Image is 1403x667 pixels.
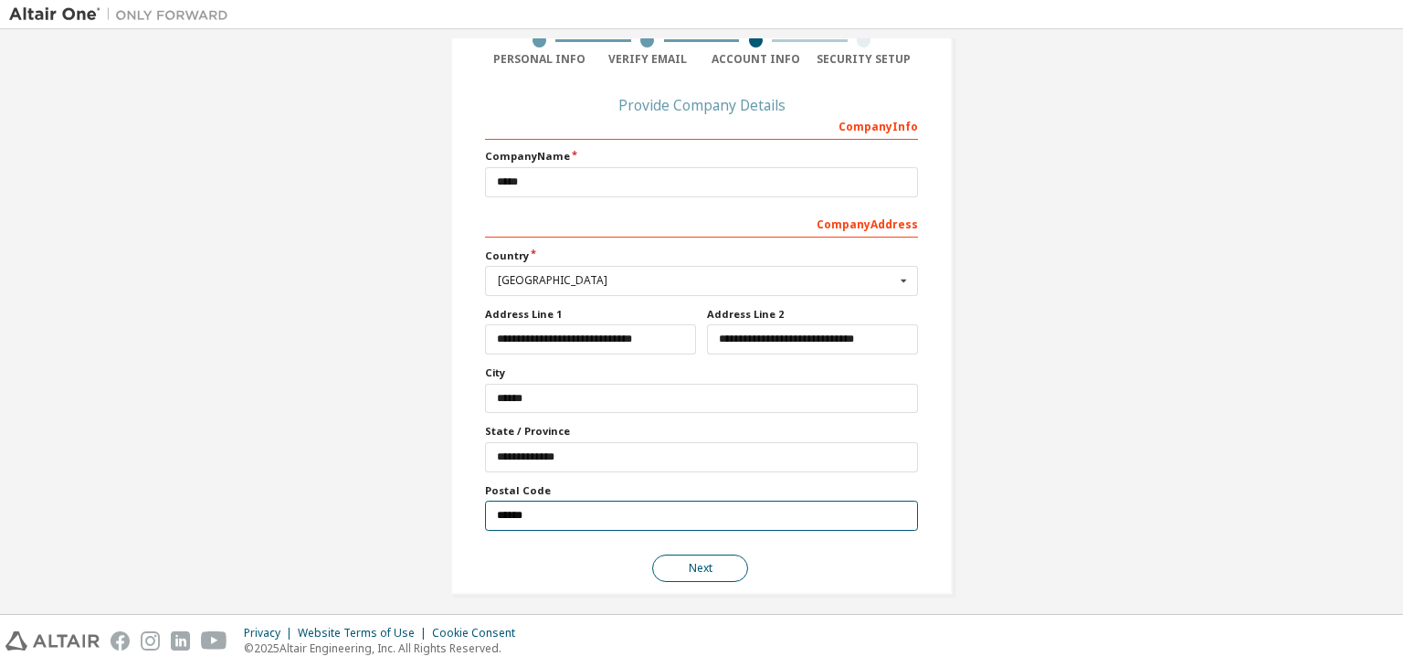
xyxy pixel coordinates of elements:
img: instagram.svg [141,631,160,651]
div: Website Terms of Use [298,626,432,641]
img: facebook.svg [111,631,130,651]
label: Address Line 2 [707,307,918,322]
label: Postal Code [485,483,918,498]
img: Altair One [9,5,237,24]
div: Cookie Consent [432,626,526,641]
div: Provide Company Details [485,100,918,111]
div: Privacy [244,626,298,641]
div: Verify Email [594,52,702,67]
img: youtube.svg [201,631,227,651]
label: City [485,365,918,380]
img: linkedin.svg [171,631,190,651]
div: Account Info [701,52,810,67]
label: Company Name [485,149,918,164]
button: Next [652,555,748,582]
p: © 2025 Altair Engineering, Inc. All Rights Reserved. [244,641,526,656]
div: Company Info [485,111,918,140]
label: Country [485,249,918,263]
div: Security Setup [810,52,919,67]
div: Company Address [485,208,918,238]
label: State / Province [485,424,918,439]
div: [GEOGRAPHIC_DATA] [498,275,895,286]
label: Address Line 1 [485,307,696,322]
img: altair_logo.svg [5,631,100,651]
div: Personal Info [485,52,594,67]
